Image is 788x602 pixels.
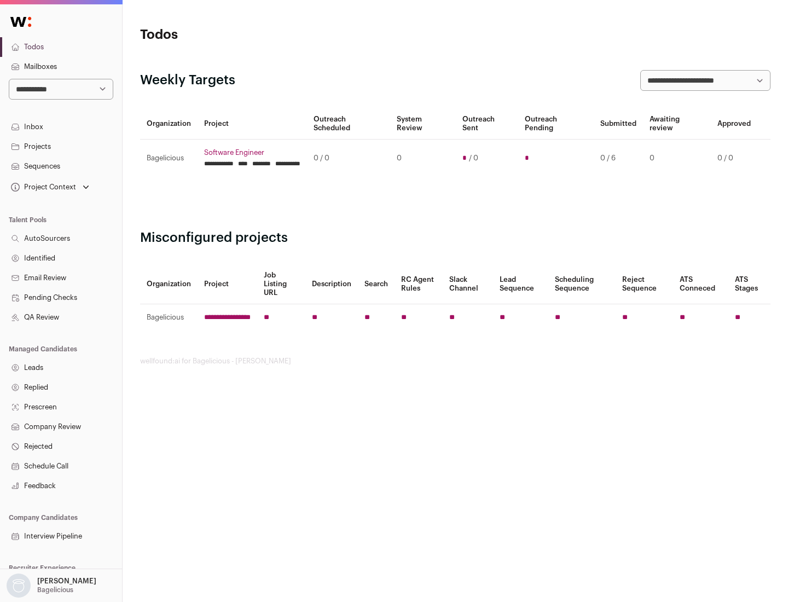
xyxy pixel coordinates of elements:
[711,108,757,140] th: Approved
[37,577,96,586] p: [PERSON_NAME]
[4,574,99,598] button: Open dropdown
[4,11,37,33] img: Wellfound
[140,229,770,247] h2: Misconfigured projects
[204,148,300,157] a: Software Engineer
[140,72,235,89] h2: Weekly Targets
[594,108,643,140] th: Submitted
[469,154,478,163] span: / 0
[7,574,31,598] img: nopic.png
[307,108,390,140] th: Outreach Scheduled
[643,108,711,140] th: Awaiting review
[307,140,390,177] td: 0 / 0
[257,264,305,304] th: Job Listing URL
[140,357,770,366] footer: wellfound:ai for Bagelicious - [PERSON_NAME]
[643,140,711,177] td: 0
[443,264,493,304] th: Slack Channel
[673,264,728,304] th: ATS Conneced
[711,140,757,177] td: 0 / 0
[390,108,455,140] th: System Review
[140,140,198,177] td: Bagelicious
[140,304,198,331] td: Bagelicious
[140,108,198,140] th: Organization
[493,264,548,304] th: Lead Sequence
[395,264,442,304] th: RC Agent Rules
[594,140,643,177] td: 0 / 6
[305,264,358,304] th: Description
[358,264,395,304] th: Search
[140,26,350,44] h1: Todos
[140,264,198,304] th: Organization
[456,108,519,140] th: Outreach Sent
[518,108,593,140] th: Outreach Pending
[37,586,73,594] p: Bagelicious
[9,183,76,192] div: Project Context
[548,264,616,304] th: Scheduling Sequence
[728,264,770,304] th: ATS Stages
[9,180,91,195] button: Open dropdown
[198,264,257,304] th: Project
[390,140,455,177] td: 0
[616,264,674,304] th: Reject Sequence
[198,108,307,140] th: Project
